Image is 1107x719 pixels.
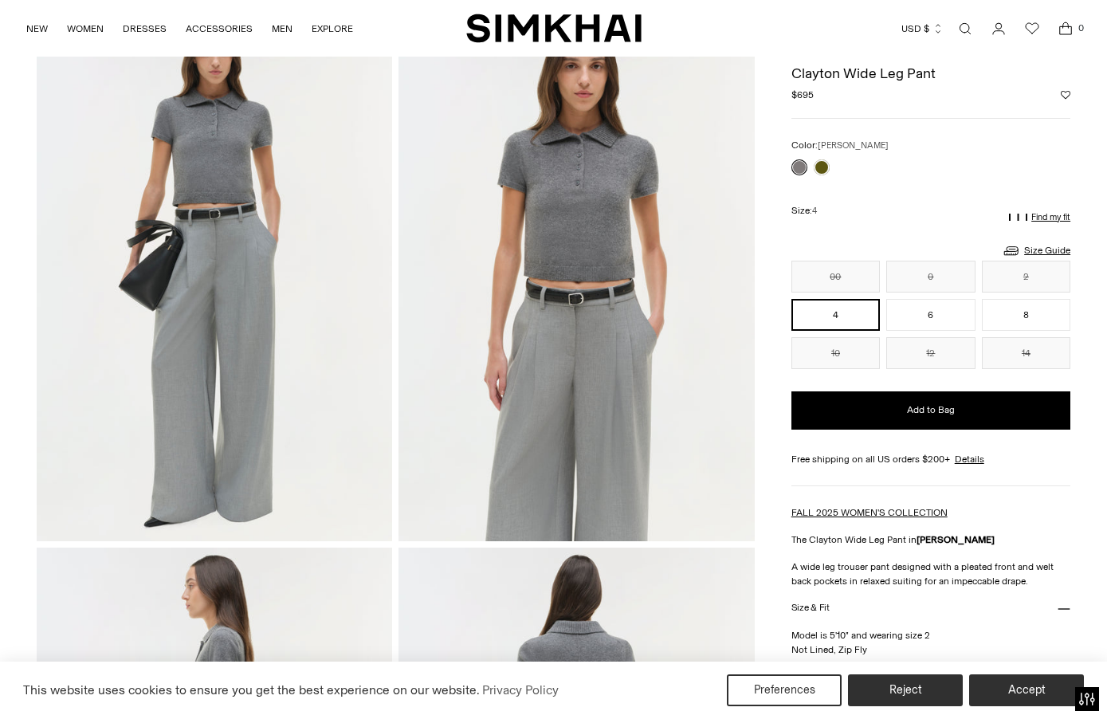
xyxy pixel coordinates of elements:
a: Size Guide [1002,241,1070,261]
button: Add to Wishlist [1061,90,1070,100]
span: Add to Bag [907,403,955,417]
a: Details [955,452,984,466]
button: 4 [791,299,880,331]
span: This website uses cookies to ensure you get the best experience on our website. [23,682,480,697]
button: Size & Fit [791,588,1070,629]
button: Accept [969,674,1084,706]
button: 00 [791,261,880,293]
button: 10 [791,337,880,369]
img: Clayton Wide Leg Pant [37,7,393,541]
a: WOMEN [67,11,104,46]
a: DRESSES [123,11,167,46]
label: Color: [791,138,889,153]
a: Wishlist [1016,13,1048,45]
strong: [PERSON_NAME] [917,534,995,545]
p: Model is 5'10" and wearing size 2 Not Lined, Zip Fly [791,628,1070,671]
h1: Clayton Wide Leg Pant [791,66,1070,81]
a: FALL 2025 WOMEN'S COLLECTION [791,507,948,518]
p: A wide leg trouser pant designed with a pleated front and welt back pockets in relaxed suiting fo... [791,560,1070,588]
a: Open cart modal [1050,13,1081,45]
button: 8 [982,299,1070,331]
button: USD $ [901,11,944,46]
span: [PERSON_NAME] [818,140,889,151]
button: 14 [982,337,1070,369]
a: Privacy Policy (opens in a new tab) [480,678,561,702]
button: 6 [886,299,975,331]
a: Open search modal [949,13,981,45]
a: MEN [272,11,292,46]
span: 0 [1074,21,1088,35]
span: 4 [812,206,817,216]
button: 12 [886,337,975,369]
a: ACCESSORIES [186,11,253,46]
a: EXPLORE [312,11,353,46]
label: Size: [791,203,817,218]
a: Go to the account page [983,13,1015,45]
button: Preferences [727,674,842,706]
a: SIMKHAI [466,13,642,44]
p: The Clayton Wide Leg Pant in [791,532,1070,547]
a: NEW [26,11,48,46]
button: 2 [982,261,1070,293]
button: Reject [848,674,963,706]
img: Clayton Wide Leg Pant [398,7,755,541]
div: Free shipping on all US orders $200+ [791,452,1070,466]
button: 0 [886,261,975,293]
h3: Size & Fit [791,603,830,613]
button: Add to Bag [791,391,1070,430]
span: $695 [791,88,814,102]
